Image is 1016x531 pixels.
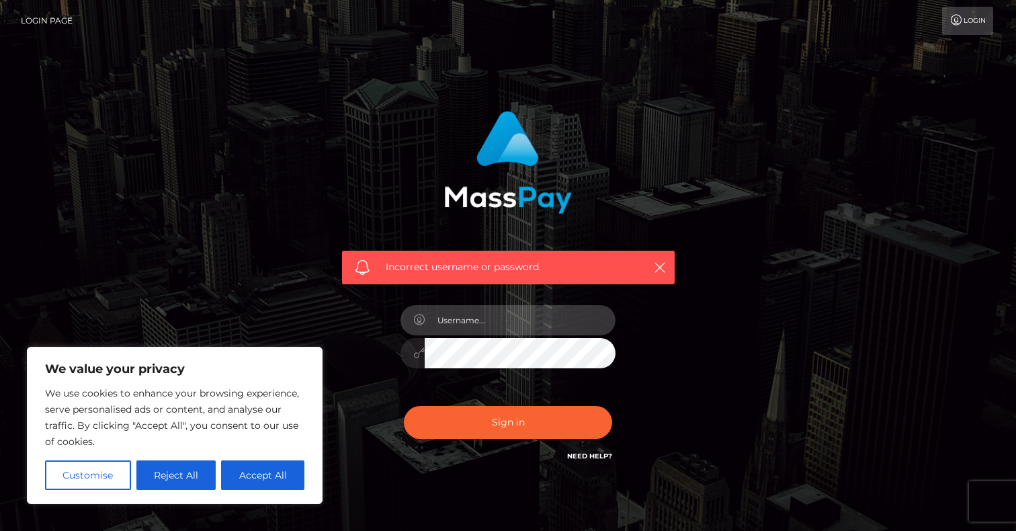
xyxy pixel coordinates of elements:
a: Need Help? [567,452,612,460]
button: Accept All [221,460,304,490]
a: Login Page [21,7,73,35]
button: Sign in [404,406,612,439]
img: MassPay Login [444,111,572,214]
button: Customise [45,460,131,490]
div: We value your privacy [27,347,323,504]
a: Login [942,7,993,35]
input: Username... [425,305,616,335]
p: We value your privacy [45,361,304,377]
p: We use cookies to enhance your browsing experience, serve personalised ads or content, and analys... [45,385,304,450]
span: Incorrect username or password. [386,260,631,274]
button: Reject All [136,460,216,490]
